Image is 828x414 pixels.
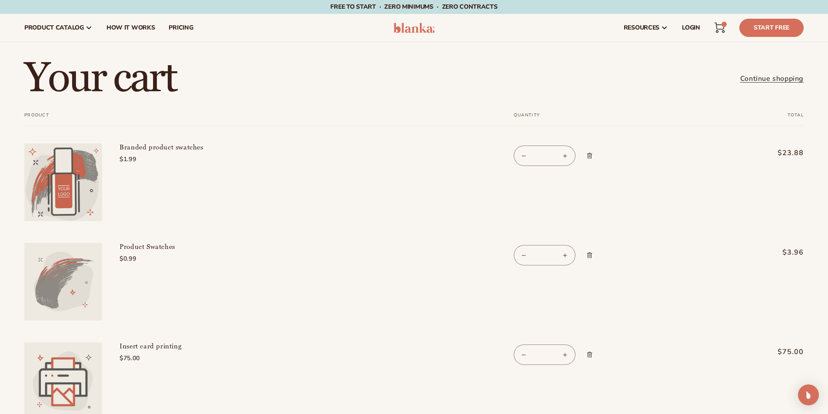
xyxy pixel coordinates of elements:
[120,243,250,252] a: Product Swatches
[162,14,200,42] a: pricing
[534,344,555,365] input: Quantity for Insert card printing
[169,24,193,31] span: pricing
[730,247,804,258] span: $3.96
[675,14,707,42] a: LOGIN
[24,143,102,221] img: Branded color swatches.
[120,143,250,152] a: Branded product swatches
[534,146,555,166] input: Quantity for Branded product swatches
[120,354,250,363] div: $75.00
[24,113,492,126] th: Product
[534,245,555,265] input: Quantity for Product Swatches
[24,58,176,99] h1: Your cart
[120,254,250,263] div: $0.99
[730,347,804,357] span: $75.00
[582,243,597,267] a: Remove Product Swatches
[100,14,162,42] a: How It Works
[740,73,804,85] a: Continue shopping
[120,342,250,351] a: Insert card printing
[617,14,675,42] a: resources
[624,24,659,31] span: resources
[582,342,597,367] a: Remove Insert card printing
[24,24,84,31] span: product catalog
[713,113,804,126] th: Total
[106,24,155,31] span: How It Works
[24,243,102,321] img: Product swatches.
[739,19,804,37] a: Start Free
[582,143,597,168] a: Remove Branded product swatches
[393,23,435,33] img: logo
[120,155,250,164] div: $1.99
[730,148,804,158] span: $23.88
[798,384,819,405] div: Open Intercom Messenger
[492,113,713,126] th: Quantity
[682,24,700,31] span: LOGIN
[724,22,724,27] span: 17
[17,14,100,42] a: product catalog
[330,3,497,11] span: Free to start · ZERO minimums · ZERO contracts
